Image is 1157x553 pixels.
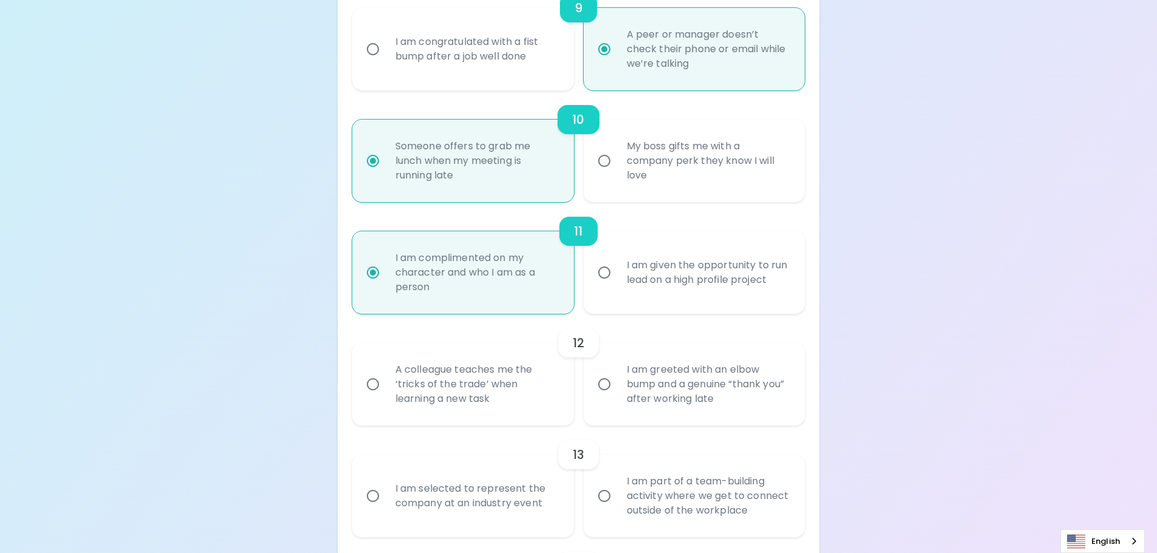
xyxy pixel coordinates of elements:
div: choice-group-check [352,426,805,537]
div: My boss gifts me with a company perk they know I will love [617,124,799,197]
h6: 12 [573,333,584,353]
div: I am selected to represent the company at an industry event [386,467,567,525]
div: A colleague teaches me the ‘tricks of the trade’ when learning a new task [386,348,567,421]
div: Someone offers to grab me lunch when my meeting is running late [386,124,567,197]
aside: Language selected: English [1060,529,1145,553]
div: choice-group-check [352,202,805,314]
div: choice-group-check [352,314,805,426]
h6: 11 [574,222,582,241]
div: I am congratulated with a fist bump after a job well done [386,20,567,78]
div: I am complimented on my character and who I am as a person [386,236,567,309]
div: I am greeted with an elbow bump and a genuine “thank you” after working late [617,348,799,421]
div: Language [1060,529,1145,553]
h6: 10 [572,110,584,129]
div: choice-group-check [352,90,805,202]
div: A peer or manager doesn’t check their phone or email while we’re talking [617,13,799,86]
h6: 13 [573,445,584,464]
div: I am part of a team-building activity where we get to connect outside of the workplace [617,460,799,532]
a: English [1061,530,1144,552]
div: I am given the opportunity to run lead on a high profile project [617,243,799,302]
